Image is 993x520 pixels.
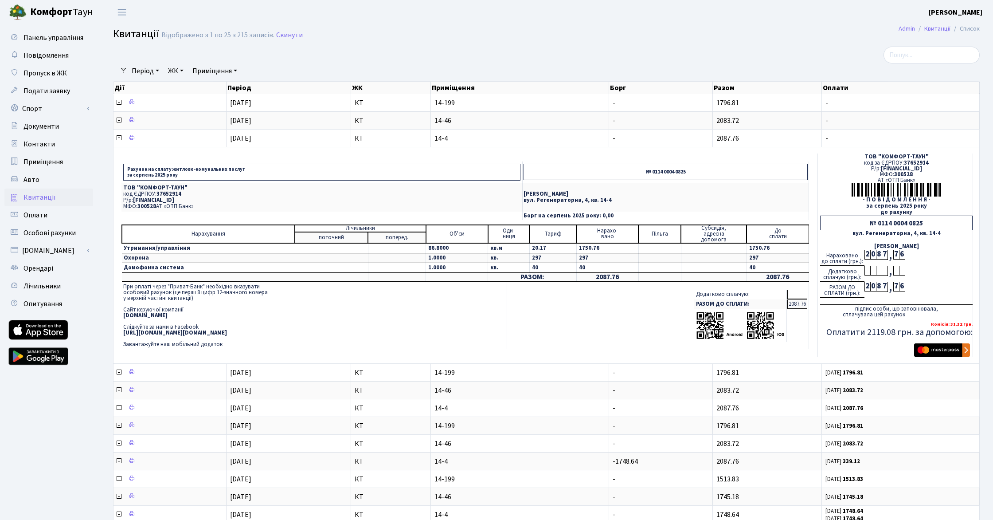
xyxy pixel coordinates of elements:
[924,24,950,33] a: Квитанції
[434,99,605,106] span: 14-199
[931,321,973,327] b: Комісія: 31.32 грн.
[230,368,251,378] span: [DATE]
[4,135,93,153] a: Контакти
[4,118,93,135] a: Документи
[843,422,863,430] b: 1796.81
[882,282,887,292] div: 7
[576,263,638,272] td: 40
[899,250,905,260] div: 6
[230,439,251,449] span: [DATE]
[716,134,739,143] span: 2087.76
[434,117,605,124] span: 14-46
[23,33,83,43] span: Панель управління
[230,98,251,108] span: [DATE]
[4,277,93,295] a: Лічильники
[881,165,922,173] span: [FINANCIAL_ID]
[524,191,808,197] p: [PERSON_NAME]
[161,31,274,39] div: Відображено з 1 по 25 з 215 записів.
[820,304,973,318] div: підпис особи, що заповнювала, сплачувала цей рахунок ______________
[716,116,739,126] span: 2083.72
[122,243,295,253] td: Утримання/управління
[295,225,426,232] td: Лічильники
[529,253,576,263] td: 297
[123,329,227,337] b: [URL][DOMAIN_NAME][DOMAIN_NAME]
[613,403,615,413] span: -
[4,242,93,260] a: [DOMAIN_NAME]
[576,272,638,282] td: 2087.76
[747,263,809,272] td: 40
[4,82,93,100] a: Подати заявку
[121,282,507,349] td: При оплаті через "Приват-Банк" необхідно вказувати особовий рахунок (це перші 8 цифр 12-значного ...
[230,134,251,143] span: [DATE]
[716,510,739,520] span: 1748.64
[434,135,605,142] span: 14-4
[914,343,970,357] img: Masterpass
[23,228,76,238] span: Особові рахунки
[820,177,973,183] div: АТ «ОТП Банк»
[434,458,605,465] span: 14-4
[426,225,488,243] td: Об'єм
[820,244,973,249] div: [PERSON_NAME]
[747,243,809,253] td: 1750.76
[825,422,863,430] small: [DATE]:
[929,8,982,17] b: [PERSON_NAME]
[716,474,739,484] span: 1513.83
[351,82,431,94] th: ЖК
[156,190,181,198] span: 37652914
[820,266,864,282] div: Додатково сплачую (грн.):
[355,369,427,376] span: КТ
[23,281,61,291] span: Лічильники
[4,189,93,206] a: Квитанції
[434,476,605,483] span: 14-199
[123,191,520,197] p: код ЄДРПОУ:
[820,203,973,209] div: за серпень 2025 року
[825,117,976,124] span: -
[23,51,69,60] span: Повідомлення
[355,99,427,106] span: КТ
[716,386,739,395] span: 2083.72
[747,272,809,282] td: 2087.76
[355,476,427,483] span: КТ
[820,172,973,177] div: МФО:
[123,185,520,191] p: ТОВ "КОМФОРТ-ТАУН"
[137,202,156,210] span: 300528
[870,250,876,260] div: 0
[230,492,251,502] span: [DATE]
[488,263,530,272] td: кв.
[843,369,863,377] b: 1796.81
[820,160,973,166] div: код за ЄДРПОУ:
[9,4,27,21] img: logo.png
[820,327,973,338] h5: Оплатити 2119.08 грн. за допомогою:
[613,134,615,143] span: -
[122,253,295,263] td: Охорона
[787,299,807,309] td: 2087.76
[825,135,976,142] span: -
[230,421,251,431] span: [DATE]
[123,204,520,209] p: МФО: АТ «ОТП Банк»
[230,403,251,413] span: [DATE]
[434,422,605,429] span: 14-199
[904,159,929,167] span: 37652914
[426,263,488,272] td: 1.0000
[431,82,609,94] th: Приміщення
[825,440,863,448] small: [DATE]:
[825,457,860,465] small: [DATE]:
[230,510,251,520] span: [DATE]
[576,243,638,253] td: 1750.76
[529,225,576,243] td: Тариф
[716,403,739,413] span: 2087.76
[23,157,63,167] span: Приміщення
[694,299,787,309] td: РАЗОМ ДО СПЛАТИ:
[876,282,882,292] div: 8
[876,250,882,260] div: 8
[355,422,427,429] span: КТ
[4,206,93,224] a: Оплати
[355,440,427,447] span: КТ
[295,232,368,243] td: поточний
[4,29,93,47] a: Панель управління
[576,253,638,263] td: 297
[4,153,93,171] a: Приміщення
[529,243,576,253] td: 20.17
[4,295,93,313] a: Опитування
[613,457,638,466] span: -1748.64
